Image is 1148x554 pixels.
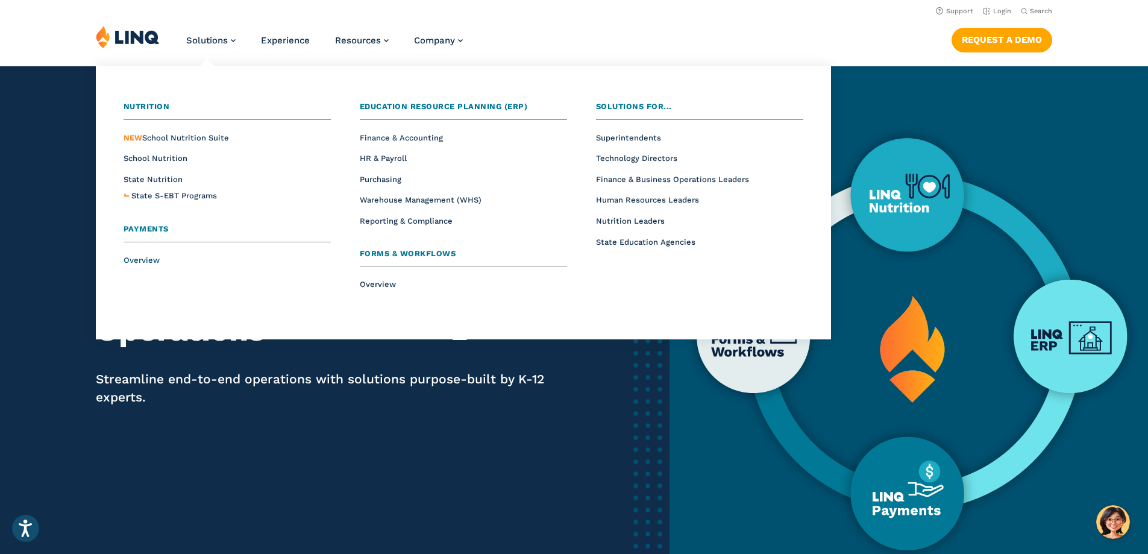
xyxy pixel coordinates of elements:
button: Open Search Bar [1021,7,1052,16]
a: Experience [261,35,310,46]
nav: Primary Navigation [186,25,463,65]
a: Company [414,35,463,46]
span: Company [414,35,455,46]
h2: Solutions to Simplify K‑12 Operations [96,276,548,348]
a: Reporting & Compliance [360,216,453,225]
a: Warehouse Management (WHS) [360,195,481,204]
span: Search [1030,7,1052,15]
a: Finance & Accounting [360,133,443,142]
a: Forms & Workflows [360,248,567,267]
a: Overview [124,256,160,265]
span: Forms & Workflows [360,249,456,258]
a: HR & Payroll [360,154,407,163]
a: Nutrition [124,101,331,120]
span: Solutions for... [596,102,672,111]
a: Overview [360,280,396,289]
span: NEW [124,133,142,142]
a: NEWSchool Nutrition Suite [124,133,229,142]
a: State Nutrition [124,175,183,184]
a: Payments [124,223,331,242]
a: Nutrition Leaders [596,216,665,225]
a: Support [936,7,973,15]
a: Request a Demo [952,28,1052,52]
a: Education Resource Planning (ERP) [360,101,567,120]
span: Resources [335,35,381,46]
span: School Nutrition Suite [124,133,229,142]
a: Solutions [186,35,236,46]
span: Education Resource Planning (ERP) [360,102,528,111]
button: Hello, have a question? Let’s chat. [1096,505,1130,539]
img: LINQ | K‑12 Software [96,25,160,48]
a: Resources [335,35,389,46]
span: Solutions [186,35,228,46]
a: State S-EBT Programs [131,190,217,203]
span: State S-EBT Programs [131,191,217,200]
a: School Nutrition [124,154,187,163]
a: Login [983,7,1011,15]
a: Solutions for... [596,101,803,120]
a: Human Resources Leaders [596,195,699,204]
a: Superintendents [596,133,661,142]
a: Purchasing [360,175,401,184]
a: State Education Agencies [596,238,695,247]
a: Finance & Business Operations Leaders [596,175,749,184]
a: Technology Directors [596,154,677,163]
span: Nutrition [124,102,170,111]
p: Streamline end-to-end operations with solutions purpose-built by K-12 experts. [96,370,548,406]
nav: Button Navigation [952,25,1052,52]
span: Payments [124,224,169,233]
